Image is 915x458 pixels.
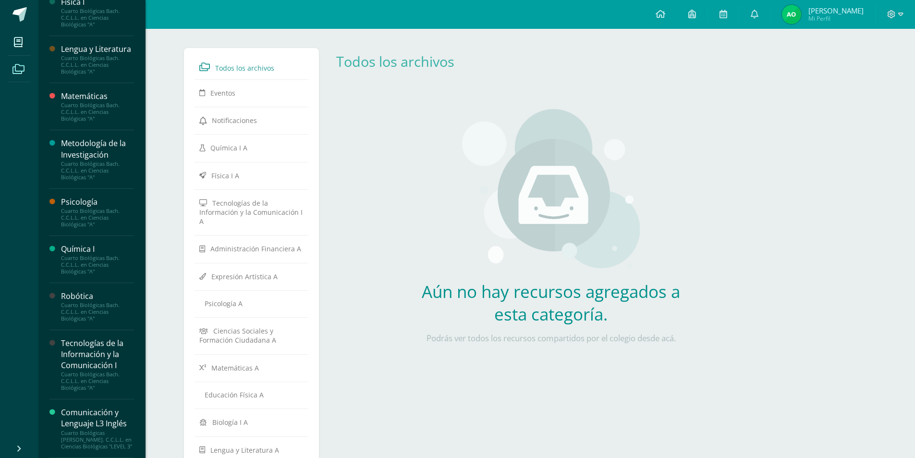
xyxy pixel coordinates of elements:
p: Podrás ver todos los recursos compartidos por el colegio desde acá. [409,333,693,344]
a: Física I A [199,167,304,184]
span: Eventos [210,88,235,98]
a: Todos los archivos [199,58,304,75]
div: Cuarto Biológicas Bach. C.C.L.L. en Ciencias Biológicas "A" [61,371,134,391]
a: Tecnologías de la Información y la Comunicación ICuarto Biológicas Bach. C.C.L.L. en Ciencias Bio... [61,338,134,391]
div: Cuarto Biológicas Bach. C.C.L.L. en Ciencias Biológicas "A" [61,8,134,28]
a: Eventos [199,84,304,101]
a: PsicologíaCuarto Biológicas Bach. C.C.L.L. en Ciencias Biológicas "A" [61,197,134,228]
span: Ciencias Sociales y Formación Ciudadana A [199,326,276,345]
a: Matemáticas A [199,359,304,376]
a: RobóticaCuarto Biológicas Bach. C.C.L.L. en Ciencias Biológicas "A" [61,291,134,322]
span: Física I A [211,171,239,180]
div: Cuarto Biológicas Bach. C.C.L.L. en Ciencias Biológicas "A" [61,161,134,181]
a: Notificaciones [199,111,304,129]
div: Cuarto Biológicas [PERSON_NAME]. C.C.L.L. en Ciencias Biológicas "LEVEL 3" [61,430,134,450]
span: Notificaciones [212,116,257,125]
a: Comunicación y Lenguaje L3 InglésCuarto Biológicas [PERSON_NAME]. C.C.L.L. en Ciencias Biológicas... [61,407,134,449]
span: Química I A [210,143,247,152]
a: Química ICuarto Biológicas Bach. C.C.L.L. en Ciencias Biológicas "A" [61,244,134,275]
img: abb32090c58fc8ffa14d97dcfdcfbea5.png [782,5,801,24]
div: Psicología [61,197,134,208]
span: Administración Financiera A [210,244,301,253]
div: Cuarto Biológicas Bach. C.C.L.L. en Ciencias Biológicas "A" [61,102,134,122]
span: Lengua y Literatura A [210,445,279,454]
div: Cuarto Biológicas Bach. C.C.L.L. en Ciencias Biológicas "A" [61,255,134,275]
div: Cuarto Biológicas Bach. C.C.L.L. en Ciencias Biológicas "A" [61,208,134,228]
span: Tecnologías de la Información y la Comunicación I A [199,198,303,226]
div: Todos los archivos [336,52,469,71]
a: Metodología de la InvestigaciónCuarto Biológicas Bach. C.C.L.L. en Ciencias Biológicas "A" [61,138,134,180]
span: Todos los archivos [215,63,274,73]
div: Lengua y Literatura [61,44,134,55]
div: Metodología de la Investigación [61,138,134,160]
a: Química I A [199,139,304,156]
div: Comunicación y Lenguaje L3 Inglés [61,407,134,429]
a: Educación Física A [199,386,304,403]
span: Psicología A [205,299,243,308]
a: Biología I A [199,413,304,431]
div: Robótica [61,291,134,302]
a: Psicología A [199,295,304,312]
a: Todos los archivos [336,52,454,71]
a: Administración Financiera A [199,240,304,257]
a: Tecnologías de la Información y la Comunicación I A [199,194,304,230]
div: Matemáticas [61,91,134,102]
div: Cuarto Biológicas Bach. C.C.L.L. en Ciencias Biológicas "A" [61,55,134,75]
h2: Aún no hay recursos agregados a esta categoría. [409,280,693,325]
span: Mi Perfil [808,14,864,23]
div: Tecnologías de la Información y la Comunicación I [61,338,134,371]
span: [PERSON_NAME] [808,6,864,15]
div: Química I [61,244,134,255]
span: Matemáticas A [211,363,259,372]
a: MatemáticasCuarto Biológicas Bach. C.C.L.L. en Ciencias Biológicas "A" [61,91,134,122]
div: Cuarto Biológicas Bach. C.C.L.L. en Ciencias Biológicas "A" [61,302,134,322]
span: Biología I A [212,418,248,427]
a: Ciencias Sociales y Formación Ciudadana A [199,322,304,348]
span: Educación Física A [205,390,264,399]
a: Expresión Artística A [199,268,304,285]
img: stages.png [462,109,640,272]
span: Expresión Artística A [211,272,278,281]
a: Lengua y LiteraturaCuarto Biológicas Bach. C.C.L.L. en Ciencias Biológicas "A" [61,44,134,75]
